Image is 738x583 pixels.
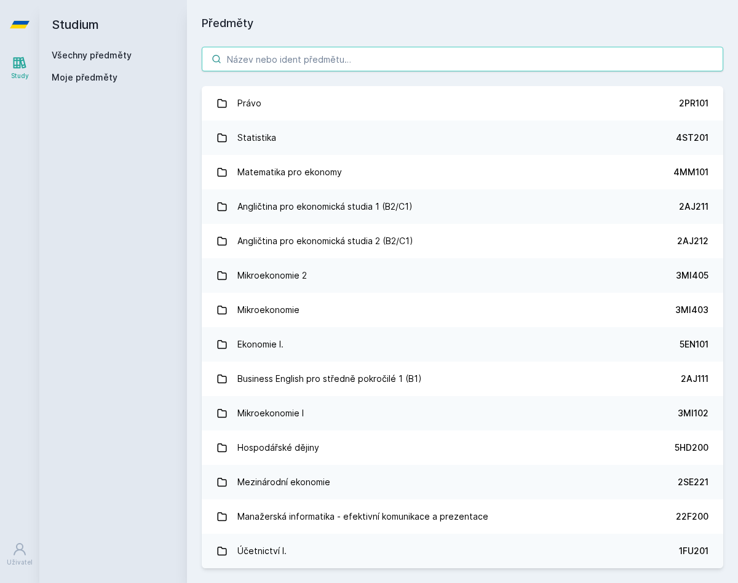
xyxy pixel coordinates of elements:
a: Matematika pro ekonomy 4MM101 [202,155,723,189]
h1: Předměty [202,15,723,32]
a: Angličtina pro ekonomická studia 2 (B2/C1) 2AJ212 [202,224,723,258]
div: 2PR101 [679,97,708,109]
div: 2AJ212 [677,235,708,247]
div: 4ST201 [676,132,708,144]
div: Business English pro středně pokročilé 1 (B1) [237,367,422,391]
div: 3MI405 [676,269,708,282]
a: Angličtina pro ekonomická studia 1 (B2/C1) 2AJ211 [202,189,723,224]
a: Právo 2PR101 [202,86,723,121]
a: Ekonomie I. 5EN101 [202,327,723,362]
input: Název nebo ident předmětu… [202,47,723,71]
a: Všechny předměty [52,50,132,60]
a: Statistika 4ST201 [202,121,723,155]
a: Mikroekonomie 3MI403 [202,293,723,327]
div: 5EN101 [680,338,708,351]
a: Hospodářské dějiny 5HD200 [202,430,723,465]
div: Manažerská informatika - efektivní komunikace a prezentace [237,504,488,529]
div: 3MI102 [678,407,708,419]
div: Hospodářské dějiny [237,435,319,460]
div: Právo [237,91,261,116]
div: Study [11,71,29,81]
div: Matematika pro ekonomy [237,160,342,184]
div: 2AJ211 [679,200,708,213]
div: Angličtina pro ekonomická studia 2 (B2/C1) [237,229,413,253]
div: 22F200 [676,510,708,523]
div: 4MM101 [673,166,708,178]
div: Mikroekonomie I [237,401,304,426]
a: Study [2,49,37,87]
div: 3MI403 [675,304,708,316]
div: Mikroekonomie 2 [237,263,307,288]
a: Business English pro středně pokročilé 1 (B1) 2AJ111 [202,362,723,396]
span: Moje předměty [52,71,117,84]
div: Účetnictví I. [237,539,287,563]
a: Manažerská informatika - efektivní komunikace a prezentace 22F200 [202,499,723,534]
div: 2AJ111 [681,373,708,385]
a: Mikroekonomie I 3MI102 [202,396,723,430]
a: Uživatel [2,536,37,573]
div: Statistika [237,125,276,150]
div: 2SE221 [678,476,708,488]
a: Účetnictví I. 1FU201 [202,534,723,568]
div: Uživatel [7,558,33,567]
div: Ekonomie I. [237,332,284,357]
div: 1FU201 [679,545,708,557]
a: Mezinárodní ekonomie 2SE221 [202,465,723,499]
div: Angličtina pro ekonomická studia 1 (B2/C1) [237,194,413,219]
div: 5HD200 [675,442,708,454]
div: Mezinárodní ekonomie [237,470,330,494]
a: Mikroekonomie 2 3MI405 [202,258,723,293]
div: Mikroekonomie [237,298,300,322]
